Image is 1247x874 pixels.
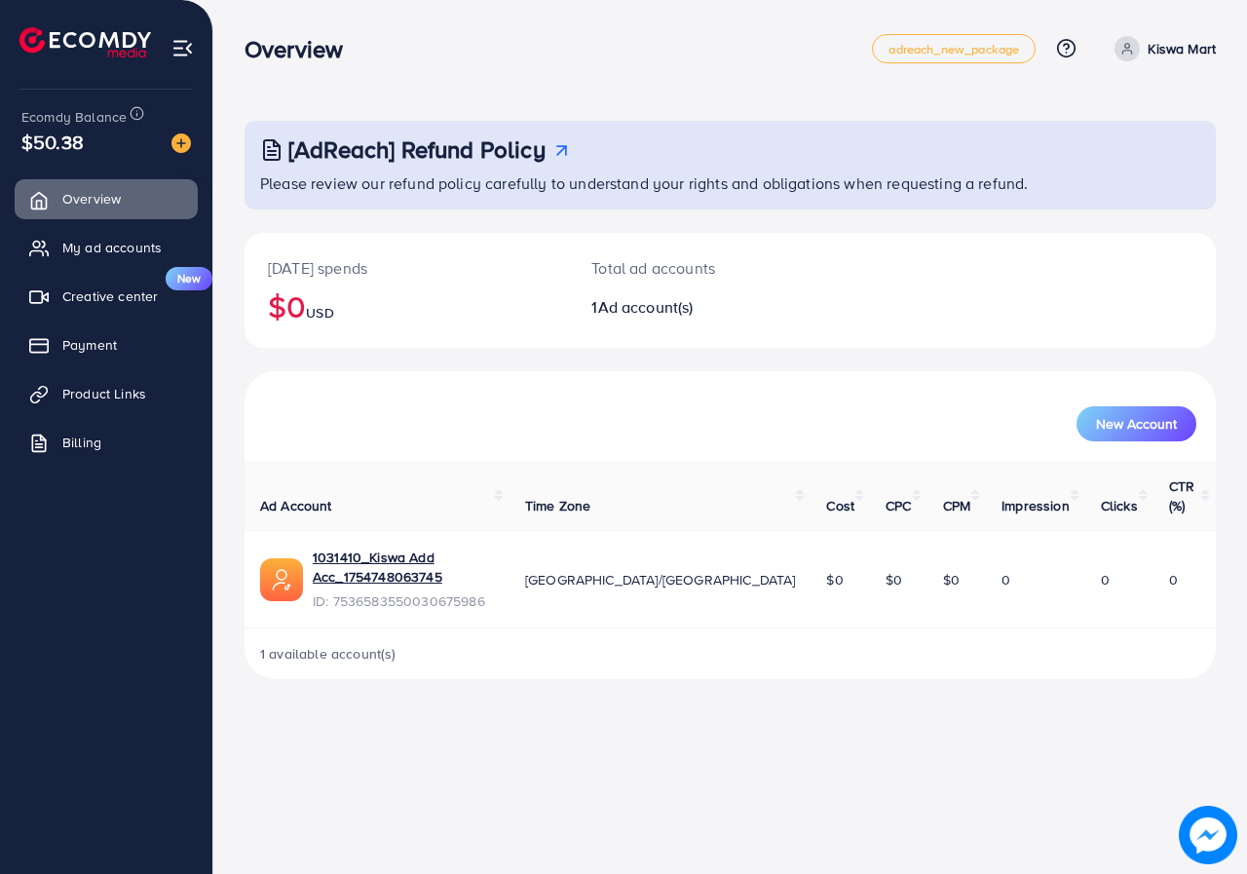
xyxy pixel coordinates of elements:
[1001,496,1070,515] span: Impression
[872,34,1036,63] a: adreach_new_package
[1148,37,1216,60] p: Kiswa Mart
[171,37,194,59] img: menu
[888,43,1019,56] span: adreach_new_package
[1101,570,1110,589] span: 0
[1107,36,1216,61] a: Kiswa Mart
[15,374,198,413] a: Product Links
[62,384,146,403] span: Product Links
[15,277,198,316] a: Creative centerNew
[525,496,590,515] span: Time Zone
[166,267,212,290] span: New
[19,27,151,57] img: logo
[62,433,101,452] span: Billing
[525,570,796,589] span: [GEOGRAPHIC_DATA]/[GEOGRAPHIC_DATA]
[288,135,546,164] h3: [AdReach] Refund Policy
[62,238,162,257] span: My ad accounts
[598,296,694,318] span: Ad account(s)
[591,298,787,317] h2: 1
[1169,476,1194,515] span: CTR (%)
[62,286,158,306] span: Creative center
[268,287,545,324] h2: $0
[21,107,127,127] span: Ecomdy Balance
[260,558,303,601] img: ic-ads-acc.e4c84228.svg
[15,325,198,364] a: Payment
[260,171,1204,195] p: Please review our refund policy carefully to understand your rights and obligations when requesti...
[62,335,117,355] span: Payment
[826,570,843,589] span: $0
[826,496,854,515] span: Cost
[260,496,332,515] span: Ad Account
[1077,406,1196,441] button: New Account
[1096,417,1177,431] span: New Account
[591,256,787,280] p: Total ad accounts
[268,256,545,280] p: [DATE] spends
[943,570,960,589] span: $0
[1169,570,1178,589] span: 0
[15,179,198,218] a: Overview
[886,496,911,515] span: CPC
[1179,806,1237,864] img: image
[306,303,333,323] span: USD
[15,423,198,462] a: Billing
[15,228,198,267] a: My ad accounts
[886,570,902,589] span: $0
[171,133,191,153] img: image
[313,591,494,611] span: ID: 7536583550030675986
[1101,496,1138,515] span: Clicks
[1001,570,1010,589] span: 0
[313,548,494,588] a: 1031410_Kiswa Add Acc_1754748063745
[943,496,970,515] span: CPM
[245,35,359,63] h3: Overview
[260,644,397,664] span: 1 available account(s)
[21,128,84,156] span: $50.38
[62,189,121,209] span: Overview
